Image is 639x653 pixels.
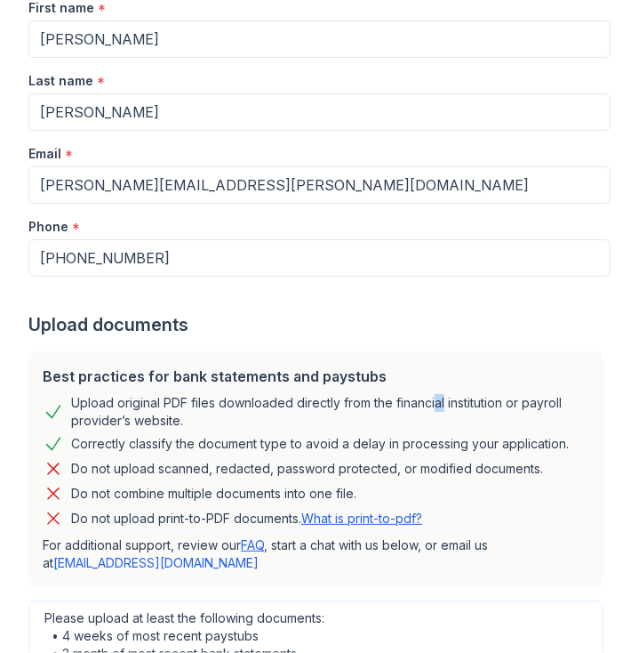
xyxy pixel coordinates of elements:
[53,555,259,570] a: [EMAIL_ADDRESS][DOMAIN_NAME]
[71,433,569,455] div: Correctly classify the document type to avoid a delay in processing your application.
[28,312,611,337] div: Upload documents
[71,394,589,430] div: Upload original PDF files downloaded directly from the financial institution or payroll provider’...
[71,510,422,528] p: Do not upload print-to-PDF documents.
[71,483,356,504] div: Do not combine multiple documents into one file.
[28,72,93,90] label: Last name
[28,145,61,163] label: Email
[71,458,543,480] div: Do not upload scanned, redacted, password protected, or modified documents.
[301,511,422,526] a: What is print-to-pdf?
[43,366,589,387] div: Best practices for bank statements and paystubs
[241,537,264,552] a: FAQ
[43,536,589,572] p: For additional support, review our , start a chat with us below, or email us at
[28,218,68,236] label: Phone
